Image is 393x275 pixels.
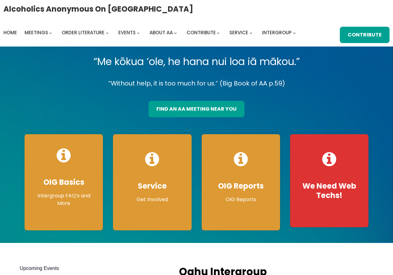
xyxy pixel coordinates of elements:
[340,27,390,43] a: Contribute
[296,181,362,200] h4: We Need Web Techs!
[3,29,17,36] span: Home
[187,28,216,37] a: Contribute
[49,31,52,34] button: Meetings submenu
[250,31,252,34] button: Service submenu
[118,29,136,36] span: Events
[119,196,185,203] p: Get Involved
[293,31,296,34] button: Intergroup submenu
[149,28,173,37] a: About AA
[229,29,248,36] span: Service
[149,29,173,36] span: About AA
[137,31,140,34] button: Events submenu
[3,2,193,16] a: Alcoholics Anonymous on [GEOGRAPHIC_DATA]
[20,53,373,70] p: “Me kōkua ‘ole, he hana nui loa iā mākou.”
[187,29,216,36] span: Contribute
[262,28,292,37] a: Intergroup
[208,196,274,203] p: OIG Reports
[3,28,298,37] nav: Intergroup
[31,192,97,207] p: Intergroup FAQ’s and More
[229,28,248,37] a: Service
[119,181,185,191] h4: Service
[20,265,166,272] h2: Upcoming Events
[25,29,48,36] span: Meetings
[20,78,373,89] p: “Without help, it is too much for us.” (Big Book of AA p.59)
[25,28,48,37] a: Meetings
[149,101,244,117] a: find an aa meeting near you
[3,28,17,37] a: Home
[62,29,104,36] span: Order Literature
[106,31,109,34] button: Order Literature submenu
[174,31,177,34] button: About AA submenu
[217,31,220,34] button: Contribute submenu
[262,29,292,36] span: Intergroup
[31,178,97,187] h4: OIG Basics
[118,28,136,37] a: Events
[208,181,274,191] h4: OIG Reports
